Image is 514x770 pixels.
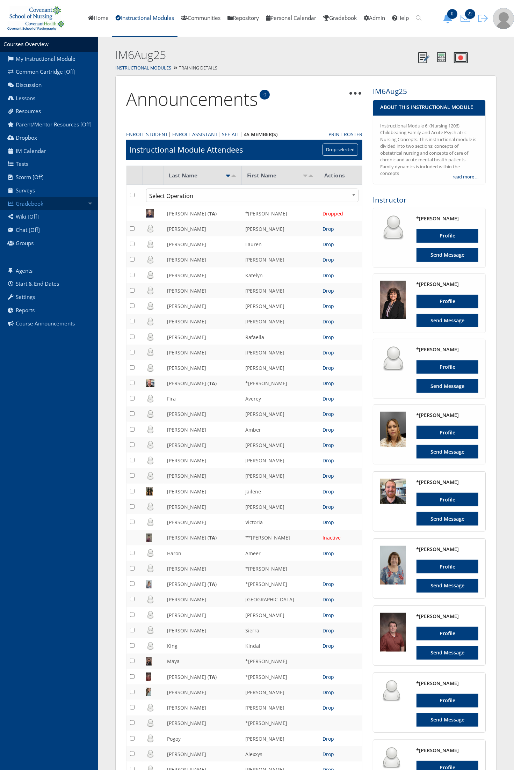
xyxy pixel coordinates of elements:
[164,345,242,360] td: [PERSON_NAME]
[380,215,406,241] img: user_64.png
[417,713,478,727] a: Send Message
[3,41,49,48] a: Courses Overview
[323,318,334,325] a: Drop
[130,144,243,155] h1: Instructional Module Attendees
[164,514,242,530] td: [PERSON_NAME]
[164,267,242,283] td: [PERSON_NAME]
[417,512,478,526] a: Send Message
[242,638,319,653] td: Kindal
[323,735,334,742] a: Drop
[373,195,486,205] h3: Instructor
[164,638,242,653] td: King
[242,453,319,468] td: [PERSON_NAME]
[242,314,319,329] td: [PERSON_NAME]
[373,86,486,96] h3: IM6Aug25
[380,346,406,372] img: user_64.png
[323,303,334,309] a: Drop
[231,175,237,177] img: desc.png
[323,395,334,402] a: Drop
[242,669,319,684] td: *[PERSON_NAME]
[164,252,242,267] td: [PERSON_NAME]
[323,411,334,417] a: Drop
[323,704,334,711] a: Drop
[242,376,319,391] td: *[PERSON_NAME]
[242,391,319,406] td: Averey
[164,314,242,329] td: [PERSON_NAME]
[242,221,319,236] td: [PERSON_NAME]
[242,700,319,715] td: [PERSON_NAME]
[209,380,215,387] b: TA
[417,613,478,620] h4: *[PERSON_NAME]
[164,283,242,298] td: [PERSON_NAME]
[164,391,242,406] td: Fira
[323,643,334,649] a: Drop
[98,63,514,73] div: Training Details
[465,9,475,19] span: 22
[164,607,242,623] td: [PERSON_NAME]
[164,329,242,345] td: [PERSON_NAME]
[164,716,242,731] td: [PERSON_NAME]
[222,131,240,138] a: See All
[417,479,478,486] h4: *[PERSON_NAME]
[323,426,334,433] a: Drop
[164,731,242,746] td: Pogoy
[164,592,242,607] td: [PERSON_NAME]
[164,166,242,185] th: Last Name
[323,674,334,680] a: Drop
[242,252,319,267] td: [PERSON_NAME]
[417,493,478,506] a: Profile
[164,453,242,468] td: [PERSON_NAME]
[164,684,242,700] td: [PERSON_NAME]
[417,579,478,593] a: Send Message
[126,131,318,138] div: | | |
[323,504,334,510] a: Drop
[164,545,242,561] td: Haron
[164,530,242,545] td: [PERSON_NAME] ( )
[417,281,478,288] h4: *[PERSON_NAME]
[323,210,359,217] div: Dropped
[323,596,334,603] a: Drop
[323,144,358,156] input: Drop selected
[323,241,334,248] a: Drop
[164,561,242,576] td: [PERSON_NAME]
[242,283,319,298] td: [PERSON_NAME]
[323,349,334,356] a: Drop
[164,623,242,638] td: [PERSON_NAME]
[417,546,478,553] h4: *[PERSON_NAME]
[126,87,258,111] a: Announcements0
[417,346,478,353] h4: *[PERSON_NAME]
[242,684,319,700] td: [PERSON_NAME]
[417,215,478,222] h4: *[PERSON_NAME]
[242,499,319,514] td: [PERSON_NAME]
[164,206,242,221] td: [PERSON_NAME] ( )
[417,627,478,640] a: Profile
[418,52,429,63] img: Notes
[164,360,242,375] td: [PERSON_NAME]
[209,534,215,541] b: TA
[323,256,334,263] a: Drop
[242,267,319,283] td: Katelyn
[380,546,406,585] img: 528_125_125.jpg
[164,746,242,762] td: [PERSON_NAME]
[164,654,242,669] td: Maya
[164,236,242,252] td: [PERSON_NAME]
[323,272,334,279] a: Drop
[242,731,319,746] td: [PERSON_NAME]
[417,445,478,459] a: Send Message
[164,406,242,422] td: [PERSON_NAME]
[323,472,334,479] a: Drop
[242,623,319,638] td: Sierra
[164,669,242,684] td: [PERSON_NAME] ( )
[380,412,406,447] img: 10000454_125_125.jpg
[164,376,242,391] td: [PERSON_NAME] ( )
[458,13,476,23] button: 22
[328,131,362,138] a: Print Roster
[242,654,319,669] td: *[PERSON_NAME]
[164,221,242,236] td: [PERSON_NAME]
[417,379,478,393] a: Send Message
[115,65,171,71] a: Instructional Modules
[115,47,414,63] h2: IM6Aug25
[260,90,270,100] span: 0
[323,334,334,340] a: Drop
[242,514,319,530] td: Victoria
